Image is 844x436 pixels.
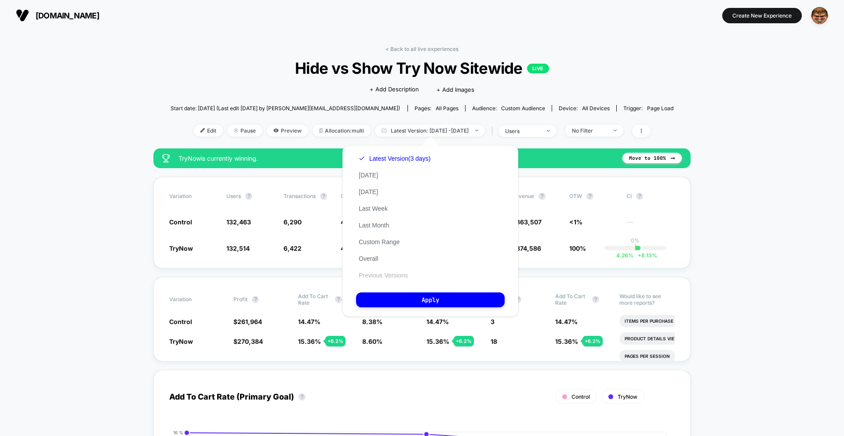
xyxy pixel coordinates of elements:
[538,193,546,200] button: ?
[13,8,102,22] button: [DOMAIN_NAME]
[555,338,578,345] span: 15.36 %
[516,218,542,226] span: 363,507
[555,293,588,306] span: Add To Cart Rate
[356,155,433,162] button: Latest Version(3 days)
[569,245,586,252] span: 100%
[722,8,802,23] button: Create New Experience
[631,237,640,244] p: 0%
[233,338,263,345] span: $
[636,193,643,200] button: ?
[638,252,641,259] span: +
[619,332,700,345] li: Product Details Views Rate
[491,338,497,345] span: 18
[226,218,251,226] span: 132,463
[616,252,633,259] span: 4.26 %
[633,252,657,259] span: 8.13 %
[356,188,381,196] button: [DATE]
[356,221,392,229] button: Last Month
[555,318,578,325] span: 14.47 %
[356,205,390,213] button: Last Week
[415,105,458,112] div: Pages:
[313,125,371,137] span: Allocation: multi
[169,318,192,325] span: Control
[233,318,262,325] span: $
[226,245,250,252] span: 132,514
[501,105,545,112] span: Custom Audience
[386,46,458,52] a: < Back to all live experiences
[233,296,247,303] span: Profit
[618,393,637,400] span: TryNow
[527,64,549,73] p: LIVE
[356,171,381,179] button: [DATE]
[171,105,400,112] span: Start date: [DATE] (Last edit [DATE] by [PERSON_NAME][EMAIL_ADDRESS][DOMAIN_NAME])
[569,218,582,226] span: <1%
[173,429,183,435] tspan: 16 %
[571,393,590,400] span: Control
[569,193,618,200] span: OTW
[582,336,603,346] div: + 6.2 %
[623,105,673,112] div: Trigger:
[178,155,614,162] span: TryNow is currently winning.
[356,271,411,279] button: Previous Versions
[169,218,192,226] span: Control
[356,255,381,263] button: Overall
[811,7,828,24] img: ppic
[362,338,382,345] span: 8.60 %
[622,153,682,163] button: Move to 100%
[227,125,262,137] span: Pause
[586,193,593,200] button: ?
[552,105,616,112] span: Device:
[194,125,223,137] span: Edit
[267,125,308,137] span: Preview
[808,7,831,25] button: ppic
[169,293,218,306] span: Variation
[162,154,170,162] img: success_star
[252,296,259,303] button: ?
[356,238,402,246] button: Custom Range
[284,193,316,199] span: Transactions
[634,244,636,250] p: |
[36,11,99,20] span: [DOMAIN_NAME]
[200,128,205,133] img: edit
[592,296,599,303] button: ?
[626,193,675,200] span: CI
[619,293,675,306] p: Would like to see more reports?
[169,245,193,252] span: TryNow
[475,130,478,131] img: end
[298,338,321,345] span: 15.36 %
[472,105,545,112] div: Audience:
[196,59,648,77] span: Hide vs Show Try Now Sitewide
[516,245,541,252] span: 374,586
[426,338,449,345] span: 15.36 %
[547,130,550,132] img: end
[370,85,419,94] span: + Add Description
[226,193,241,199] span: users
[375,125,485,137] span: Latest Version: [DATE] - [DATE]
[626,220,675,226] span: ---
[647,105,673,112] span: Page Load
[356,292,505,307] button: Apply
[298,293,331,306] span: Add To Cart Rate
[237,318,262,325] span: 261,964
[614,130,617,131] img: end
[382,128,386,133] img: calendar
[619,350,675,362] li: Pages Per Session
[284,245,302,252] span: 6,422
[619,315,679,327] li: Items Per Purchase
[572,127,607,134] div: No Filter
[436,105,458,112] span: all pages
[169,193,218,200] span: Variation
[582,105,610,112] span: all devices
[234,128,238,133] img: end
[237,338,263,345] span: 270,384
[505,128,540,134] div: users
[245,193,252,200] button: ?
[298,393,306,400] button: ?
[284,218,302,226] span: 6,290
[298,318,320,325] span: 14.47 %
[169,338,193,345] span: TryNow
[320,193,327,200] button: ?
[16,9,29,22] img: Visually logo
[325,336,346,346] div: + 6.2 %
[319,128,323,133] img: rebalance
